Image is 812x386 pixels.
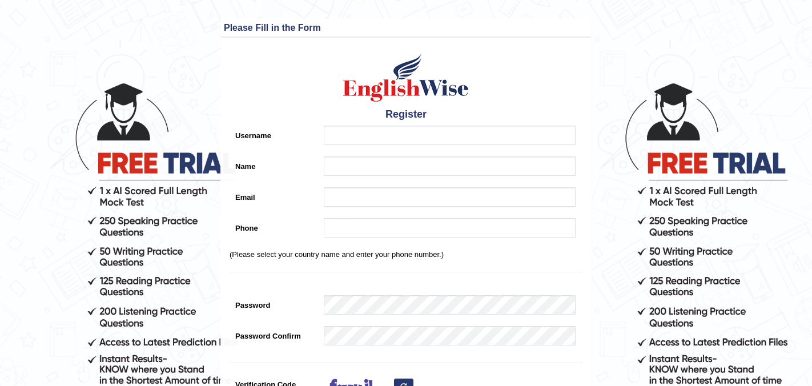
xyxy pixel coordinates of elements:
[224,23,588,33] h3: Please Fill in the Form
[230,218,318,234] label: Phone
[230,295,318,311] label: Password
[341,52,471,103] img: Logo of English Wise create a new account for intelligent practice with AI
[230,126,318,141] label: Username
[230,326,318,341] label: Password Confirm
[230,249,582,260] p: (Please select your country name and enter your phone number.)
[230,187,318,203] label: Email
[230,156,318,172] label: Name
[230,109,582,120] h4: Register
